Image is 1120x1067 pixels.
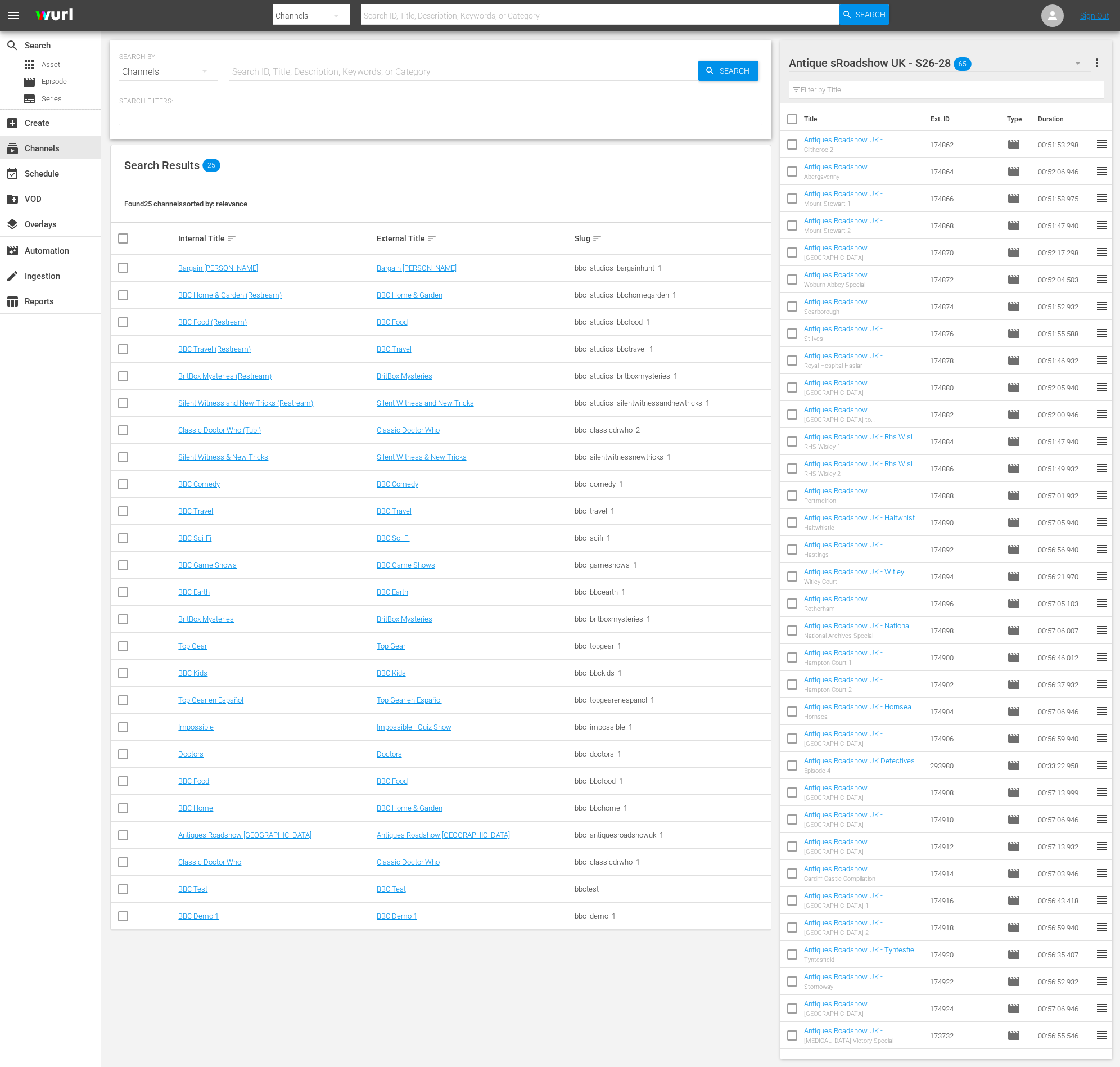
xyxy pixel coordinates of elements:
[925,725,1003,752] td: 174906
[1007,435,1020,448] span: Episode
[1007,192,1020,205] span: Episode
[698,61,758,81] button: Search
[804,416,921,424] div: [GEOGRAPHIC_DATA] to [GEOGRAPHIC_DATA] Special
[804,622,915,638] a: Antiques Roadshow UK - National Archives Special (S27E6)
[925,185,1003,212] td: 174866
[839,4,889,25] button: Search
[575,885,769,893] div: bbctest
[377,750,402,758] a: Doctors
[1033,698,1095,725] td: 00:57:06.946
[804,875,921,883] div: Cardiff Castle Compilation
[377,696,442,704] a: Top Gear en Español
[804,281,921,289] div: Woburn Abbey Special
[1007,867,1020,880] span: Episode
[178,777,209,785] a: BBC Food
[6,269,19,283] span: Ingestion
[575,561,769,569] div: bbc_gameshows_1
[575,426,769,434] div: bbc_classicdrwho_2
[1033,131,1095,158] td: 00:51:53.298
[178,507,213,515] a: BBC Travel
[1007,300,1020,313] span: Episode
[575,480,769,488] div: bbc_comedy_1
[804,1027,907,1052] a: Antiques Roadshow UK - [MEDICAL_DATA] Victory Special (S27E20)
[804,703,916,719] a: Antiques Roadshow UK - Hornsea (S27E9)
[1033,752,1095,779] td: 00:33:22.958
[804,821,921,829] div: [GEOGRAPHIC_DATA]
[7,9,20,22] span: menu
[178,912,219,920] a: BBC Demo 1
[575,345,769,353] div: bbc_studios_bbctravel_1
[1007,678,1020,691] span: Episode
[6,116,19,130] span: Create
[178,615,234,623] a: BritBox Mysteries
[1033,347,1095,374] td: 00:51:46.932
[377,804,442,812] a: BBC Home & Garden
[715,61,758,81] span: Search
[1033,320,1095,347] td: 00:51:55.588
[377,264,457,272] a: Bargain [PERSON_NAME]
[1007,516,1020,529] span: Episode
[925,455,1003,482] td: 174886
[1007,921,1020,934] span: Episode
[1007,543,1020,556] span: Episode
[925,401,1003,428] td: 174882
[1007,840,1020,853] span: Episode
[1007,489,1020,502] span: Episode
[925,158,1003,185] td: 174864
[804,649,904,665] a: Antiques Roadshow UK - [GEOGRAPHIC_DATA] 1 (S27E7)
[1007,894,1020,907] span: Episode
[804,163,902,188] a: Antiques Roadshow [GEOGRAPHIC_DATA] - [GEOGRAPHIC_DATA] (S26E14)
[804,487,915,512] a: Antiques Roadshow [GEOGRAPHIC_DATA] - Portmeirion (S27E1)
[227,233,237,244] span: sort
[925,563,1003,590] td: 174894
[804,838,902,863] a: Antiques Roadshow [GEOGRAPHIC_DATA] - [GEOGRAPHIC_DATA] (S27E13)
[1095,218,1109,232] span: reorder
[1033,725,1095,752] td: 00:56:59.940
[1095,650,1109,664] span: reorder
[1033,671,1095,698] td: 00:56:37.932
[575,831,769,839] div: bbc_antiquesroadshowuk_1
[178,696,243,704] a: Top Gear en Español
[1007,597,1020,610] span: Episode
[925,347,1003,374] td: 174878
[1007,732,1020,745] span: Episode
[804,200,921,208] div: Mount Stewart 1
[6,218,19,231] span: Overlays
[377,291,442,299] a: BBC Home & Garden
[804,433,920,449] a: Antiques Roadshow UK - Rhs Wisley 1 (S26E24)
[925,671,1003,698] td: 174902
[1095,542,1109,556] span: reorder
[925,698,1003,725] td: 174904
[804,568,909,584] a: Antiques Roadshow UK - Witley Court (S27E4)
[178,804,213,812] a: BBC Home
[1033,833,1095,860] td: 00:57:13.932
[804,406,897,448] a: Antiques Roadshow [GEOGRAPHIC_DATA] - [GEOGRAPHIC_DATA] to [GEOGRAPHIC_DATA] Special (S26E23)
[804,524,921,532] div: Haltwhistle
[377,777,408,785] a: BBC Food
[1095,488,1109,502] span: reorder
[1095,164,1109,178] span: reorder
[178,426,261,434] a: Classic Doctor Who (Tubi)
[377,615,432,623] a: BritBox Mysteries
[575,318,769,326] div: bbc_studios_bbcfood_1
[575,534,769,542] div: bbc_scifi_1
[377,831,510,839] a: Antiques Roadshow [GEOGRAPHIC_DATA]
[377,318,408,326] a: BBC Food
[377,345,412,353] a: BBC Travel
[1007,138,1020,151] span: Episode
[804,217,908,233] a: Antiques Roadshow UK - [GEOGRAPHIC_DATA] 2 (S26E16)
[804,686,921,694] div: Hampton Court 2
[804,865,912,898] a: Antiques Roadshow [GEOGRAPHIC_DATA] - [GEOGRAPHIC_DATA] Compilation (S27E14)
[804,730,902,746] a: Antiques Roadshow UK - [GEOGRAPHIC_DATA] (S27E10)
[925,131,1003,158] td: 174862
[804,578,921,586] div: Witley Court
[804,892,908,908] a: Antiques Roadshow UK - [GEOGRAPHIC_DATA] 1 (S27E15)
[575,912,769,920] div: bbc_demo_1
[178,232,373,245] div: Internal Title
[925,752,1003,779] td: 293980
[1033,455,1095,482] td: 00:51:49.932
[1007,651,1020,664] span: Episode
[925,779,1003,806] td: 174908
[925,590,1003,617] td: 174896
[1090,49,1104,76] button: more_vert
